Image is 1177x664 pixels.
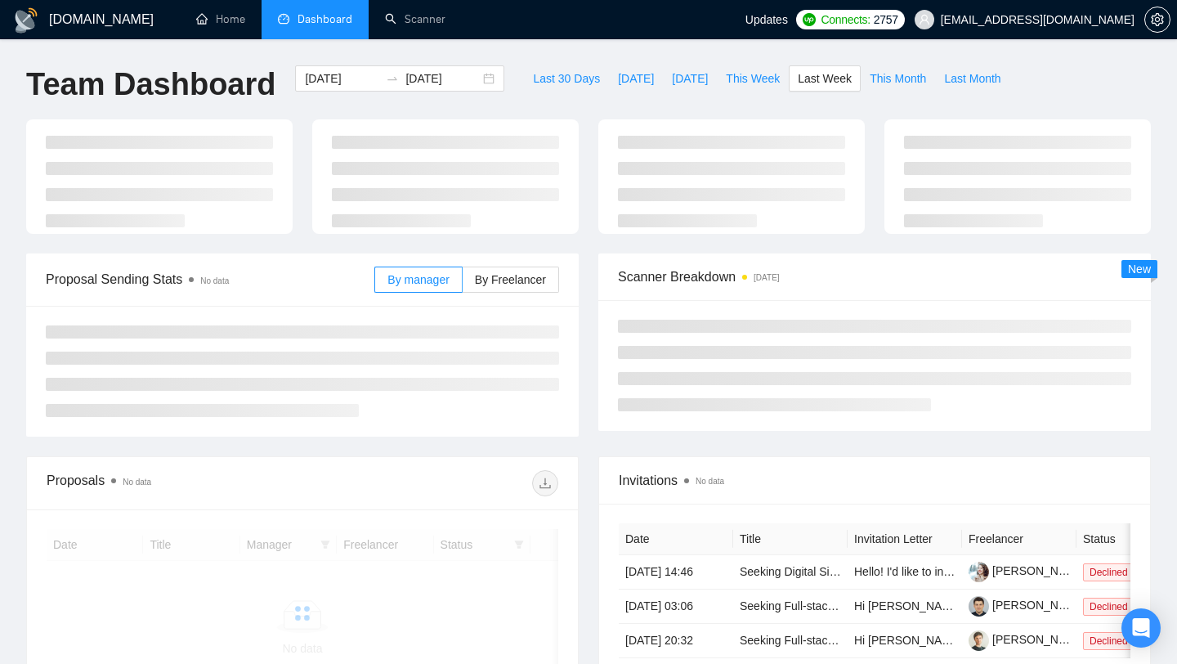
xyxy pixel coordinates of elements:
span: New [1128,262,1151,276]
span: user [919,14,930,25]
a: Declined [1083,634,1141,647]
span: By Freelancer [475,273,546,286]
span: No data [123,478,151,487]
img: c1bpMJV_2EL7W68iJUB9j9fv5Okc4Eng8H3YL_2FPd5YbvRZDSYQVl6PNAkYWBMPYp [969,630,989,651]
img: c1NxUjquXDtcltD1Pwia5E8MMPv7jPF6oI7FvYdupOsVUiJoL8Z2ihe-MFXymV6Rca [969,596,989,617]
span: Last 30 Days [533,70,600,87]
td: Seeking Digital Signage Decision-Makers at Mid-to-Large Enterprises – Paid Survey [733,555,848,590]
time: [DATE] [754,273,779,282]
span: Last Week [798,70,852,87]
a: [PERSON_NAME] [969,564,1086,577]
button: Last Week [789,65,861,92]
th: Freelancer [962,523,1076,555]
span: No data [696,477,724,486]
span: Updates [745,13,788,26]
div: Proposals [47,470,302,496]
div: Open Intercom Messenger [1121,608,1161,648]
a: [PERSON_NAME] [969,633,1086,646]
input: End date [405,70,480,87]
span: This Week [726,70,780,87]
button: Last 30 Days [524,65,609,92]
a: [PERSON_NAME] [969,599,1086,612]
span: Declined [1083,563,1134,581]
span: Declined [1083,632,1134,650]
td: Seeking Full-stack Developers with Python, Databases (SQL), and cloud experience - DSQL-2025-q3 [733,624,848,658]
button: This Week [717,65,789,92]
span: [DATE] [618,70,654,87]
span: Last Month [944,70,1000,87]
h1: Team Dashboard [26,65,275,104]
img: upwork-logo.png [803,13,816,26]
span: setting [1145,13,1170,26]
button: [DATE] [609,65,663,92]
span: [DATE] [672,70,708,87]
span: swap-right [386,72,399,85]
td: [DATE] 03:06 [619,590,733,624]
a: Declined [1083,599,1141,612]
a: Declined [1083,565,1141,578]
input: Start date [305,70,379,87]
img: c1FX2QK21aZIbpUBDVd7dZkx_bMY2LAY1iUJtEGqzcK9uXLt1WaHSba0fFdyp8bu5- [969,562,989,582]
td: Seeking Full-stack Developers with Python, Databases (SQL), and cloud experience - DSQL-2025-q3 [733,590,848,624]
a: homeHome [196,12,245,26]
span: No data [200,276,229,285]
span: This Month [870,70,926,87]
th: Title [733,523,848,555]
td: [DATE] 14:46 [619,555,733,590]
button: setting [1144,7,1170,33]
span: Scanner Breakdown [618,267,1131,287]
img: logo [13,7,39,34]
th: Invitation Letter [848,523,962,555]
span: to [386,72,399,85]
button: Last Month [935,65,1009,92]
span: Connects: [821,11,870,29]
a: searchScanner [385,12,445,26]
button: [DATE] [663,65,717,92]
span: Dashboard [298,12,352,26]
span: Declined [1083,598,1134,616]
span: dashboard [278,13,289,25]
button: This Month [861,65,935,92]
td: [DATE] 20:32 [619,624,733,658]
th: Date [619,523,733,555]
span: Proposal Sending Stats [46,269,374,289]
a: Seeking Digital Signage Decision-Makers at Mid-to-Large Enterprises – Paid Survey [740,565,1166,578]
span: By manager [387,273,449,286]
a: setting [1144,13,1170,26]
span: Invitations [619,470,1130,491]
span: 2757 [874,11,898,29]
